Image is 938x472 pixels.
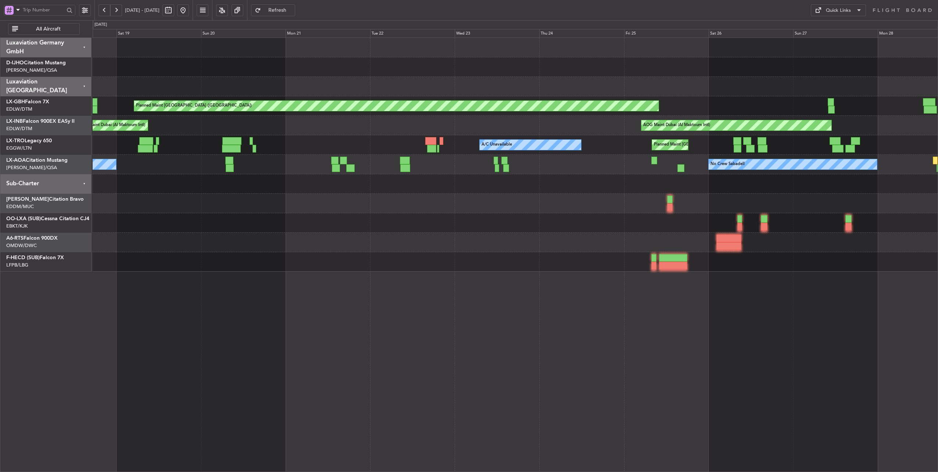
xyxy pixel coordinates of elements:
[73,120,145,131] div: Planned Maint Dubai (Al Maktoum Intl)
[370,29,455,38] div: Tue 22
[710,159,745,170] div: No Crew Sabadell
[481,139,512,150] div: A/C Unavailable
[6,255,64,260] a: F-HECD (SUB)Falcon 7X
[624,29,709,38] div: Fri 25
[6,99,49,104] a: LX-GBHFalcon 7X
[709,29,793,38] div: Sat 26
[643,120,710,131] div: AOG Maint Dubai (Al Maktoum Intl)
[654,139,770,150] div: Planned Maint [GEOGRAPHIC_DATA] ([GEOGRAPHIC_DATA])
[286,29,370,38] div: Mon 21
[6,236,58,241] a: A6-RTSFalcon 900DX
[6,60,24,65] span: D-IJHO
[6,216,89,221] a: OO-LXA (SUB)Cessna Citation CJ4
[6,138,25,143] span: LX-TRO
[201,29,286,38] div: Sun 20
[6,106,32,112] a: EDLW/DTM
[6,119,75,124] a: LX-INBFalcon 900EX EASy II
[6,242,37,249] a: OMDW/DWC
[6,145,32,151] a: EGGW/LTN
[455,29,539,38] div: Wed 23
[23,4,64,15] input: Trip Number
[539,29,624,38] div: Thu 24
[6,158,68,163] a: LX-AOACitation Mustang
[94,22,107,28] div: [DATE]
[251,4,295,16] button: Refresh
[6,262,28,268] a: LFPB/LBG
[6,67,57,74] a: [PERSON_NAME]/QSA
[811,4,866,16] button: Quick Links
[125,7,160,14] span: [DATE] - [DATE]
[19,26,77,32] span: All Aircraft
[826,7,851,14] div: Quick Links
[6,236,24,241] span: A6-RTS
[6,203,34,210] a: EDDM/MUC
[8,23,80,35] button: All Aircraft
[262,8,293,13] span: Refresh
[6,119,23,124] span: LX-INB
[6,255,40,260] span: F-HECD (SUB)
[6,197,49,202] span: [PERSON_NAME]
[117,29,201,38] div: Sat 19
[6,164,57,171] a: [PERSON_NAME]/QSA
[6,99,25,104] span: LX-GBH
[6,197,84,202] a: [PERSON_NAME]Citation Bravo
[6,158,26,163] span: LX-AOA
[6,125,32,132] a: EDLW/DTM
[6,223,28,229] a: EBKT/KJK
[136,100,252,111] div: Planned Maint [GEOGRAPHIC_DATA] ([GEOGRAPHIC_DATA])
[6,138,52,143] a: LX-TROLegacy 650
[6,60,66,65] a: D-IJHOCitation Mustang
[6,216,41,221] span: OO-LXA (SUB)
[793,29,878,38] div: Sun 27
